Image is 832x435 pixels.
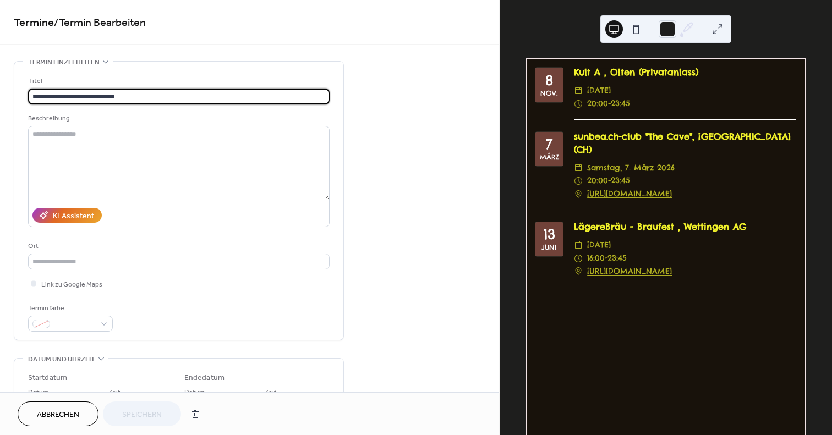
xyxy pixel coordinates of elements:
[605,252,607,265] span: -
[587,265,672,278] a: [URL][DOMAIN_NAME]
[28,57,100,68] span: Termin einzelheiten
[587,174,608,188] span: 20:00
[41,279,102,290] span: Link zu Google Maps
[264,387,277,398] span: Zeit
[545,74,553,87] div: 8
[574,65,796,79] div: Kult A , Olten (Privatanlass)
[587,252,605,265] span: 16:00
[544,228,555,241] div: 13
[28,372,67,384] div: Startdatum
[184,387,205,398] span: Datum
[611,174,630,188] span: 23:45
[574,130,796,156] div: sunbea.ch-club "The Cave", [GEOGRAPHIC_DATA] (CH)
[574,220,796,233] div: LägereBräu - Braufest , Wettingen AG
[53,211,94,222] div: KI-Assistent
[574,265,583,278] div: ​
[574,174,583,188] div: ​
[608,97,611,111] span: -
[574,252,583,265] div: ​
[108,387,121,398] span: Zeit
[546,137,552,151] div: 7
[28,354,95,365] span: Datum und uhrzeit
[32,208,102,223] button: KI-Assistent
[611,97,630,111] span: 23:45
[587,84,611,97] span: [DATE]
[574,97,583,111] div: ​
[587,97,608,111] span: 20:00
[541,244,557,251] div: Juni
[14,12,54,34] a: Termine
[574,162,583,175] div: ​
[37,409,79,421] span: Abbrechen
[587,239,611,252] span: [DATE]
[574,239,583,252] div: ​
[574,84,583,97] div: ​
[607,252,627,265] span: 23:45
[54,12,146,34] span: / Termin Bearbeiten
[587,162,675,175] span: Samstag, 7. März 2026
[608,174,611,188] span: -
[587,188,672,201] a: [URL][DOMAIN_NAME]
[28,387,48,398] span: Datum
[28,240,327,252] div: Ort
[28,75,327,87] div: Titel
[574,188,583,201] div: ​
[18,401,98,426] button: Abbrechen
[28,302,111,314] div: Terminfarbe
[540,90,558,97] div: Nov.
[184,372,225,384] div: Endedatum
[28,113,327,124] div: Beschreibung
[540,153,559,161] div: März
